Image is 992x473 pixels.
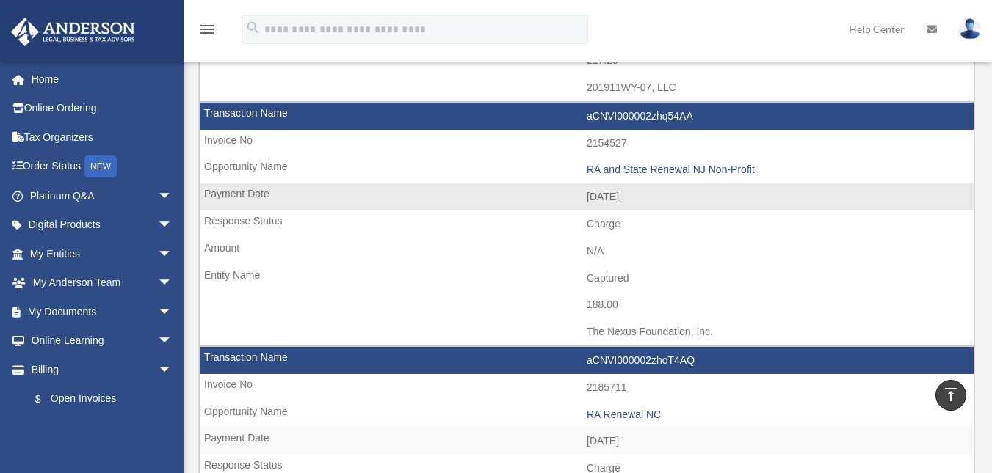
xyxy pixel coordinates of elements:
[10,239,195,268] a: My Entitiesarrow_drop_down
[10,65,195,94] a: Home
[587,408,966,421] div: RA Renewal NC
[10,122,195,152] a: Tax Organizers
[10,268,195,298] a: My Anderson Teamarrow_drop_down
[21,414,187,443] a: Past Invoices
[200,374,974,402] td: 2185711
[43,390,51,408] span: $
[158,268,187,298] span: arrow_drop_down
[245,20,261,36] i: search
[10,94,195,123] a: Online Ordering
[200,183,974,211] td: [DATE]
[587,164,966,176] div: RA and State Renewal NJ Non-Profit
[21,384,195,414] a: $Open Invoices
[200,347,974,375] td: aCNVI000002zhoT4AQ
[10,297,195,326] a: My Documentsarrow_drop_down
[200,210,974,238] td: Charge
[10,152,195,182] a: Order StatusNEW
[158,326,187,356] span: arrow_drop_down
[10,355,195,384] a: Billingarrow_drop_down
[200,130,974,158] td: 2154527
[200,265,974,293] td: Captured
[158,181,187,211] span: arrow_drop_down
[200,318,974,346] td: The Nexus Foundation, Inc.
[158,239,187,269] span: arrow_drop_down
[158,210,187,241] span: arrow_drop_down
[158,297,187,327] span: arrow_drop_down
[10,181,195,210] a: Platinum Q&Aarrow_drop_down
[7,18,140,46] img: Anderson Advisors Platinum Portal
[10,210,195,240] a: Digital Productsarrow_drop_down
[84,155,117,177] div: NEW
[198,26,216,38] a: menu
[935,380,966,411] a: vertical_align_top
[200,74,974,102] td: 201911WY-07, LLC
[10,326,195,356] a: Online Learningarrow_drop_down
[959,18,981,40] img: User Pic
[942,386,960,403] i: vertical_align_top
[200,238,974,265] td: N/A
[198,21,216,38] i: menu
[200,428,974,455] td: [DATE]
[200,103,974,131] td: aCNVI000002zhq54AA
[200,291,974,319] td: 188.00
[158,355,187,385] span: arrow_drop_down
